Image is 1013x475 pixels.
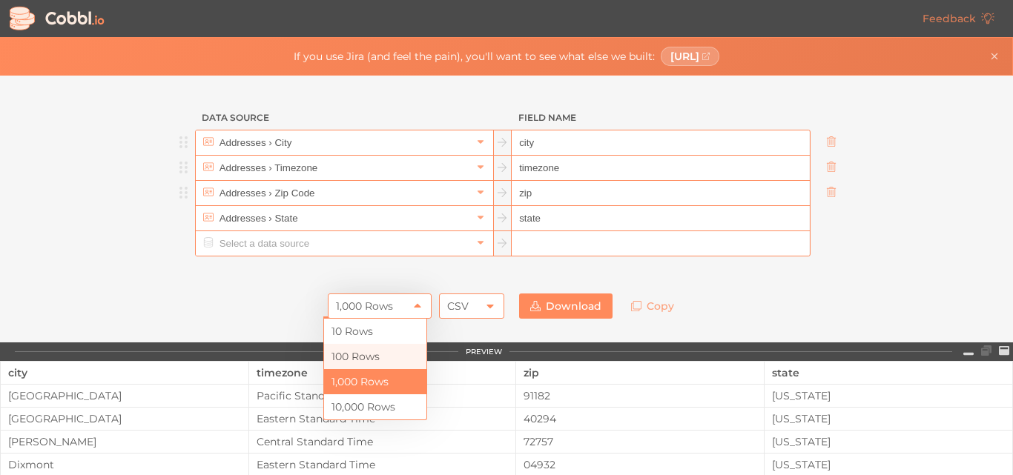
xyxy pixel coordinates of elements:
div: [US_STATE] [765,436,1012,448]
div: Pacific Standard Time [249,390,516,402]
button: Close banner [986,47,1003,65]
div: city [8,362,241,384]
input: Select a data source [216,130,472,155]
div: 40294 [516,413,764,425]
a: Feedback [911,6,1006,31]
li: 10 Rows [324,319,426,344]
div: PREVIEW [466,348,502,356]
span: [URL] [670,50,699,62]
input: Select a data source [216,206,472,230]
div: 72757 [516,436,764,448]
div: Central Standard Time [249,436,516,448]
h3: Data Source [195,105,494,130]
span: If you use Jira (and feel the pain), you'll want to see what else we built: [294,50,655,62]
div: [PERSON_NAME] [1,436,248,448]
a: [URL] [661,47,720,66]
div: 04932 [516,459,764,471]
div: Eastern Standard Time [249,459,516,471]
a: Download [519,293,613,319]
input: Select a data source [216,156,472,180]
a: Copy [620,293,685,319]
h3: Field Name [512,105,811,130]
input: Select a data source [216,231,472,256]
div: Dixmont [1,459,248,471]
div: [US_STATE] [765,459,1012,471]
div: [GEOGRAPHIC_DATA] [1,413,248,425]
div: 1,000 Rows [336,293,393,319]
div: Eastern Standard Time [249,413,516,425]
div: 91182 [516,390,764,402]
div: [GEOGRAPHIC_DATA] [1,390,248,402]
div: state [772,362,1005,384]
div: CSV [447,293,469,319]
div: [US_STATE] [765,413,1012,425]
div: timezone [257,362,509,384]
div: [US_STATE] [765,390,1012,402]
input: Select a data source [216,181,472,205]
div: zip [524,362,756,384]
